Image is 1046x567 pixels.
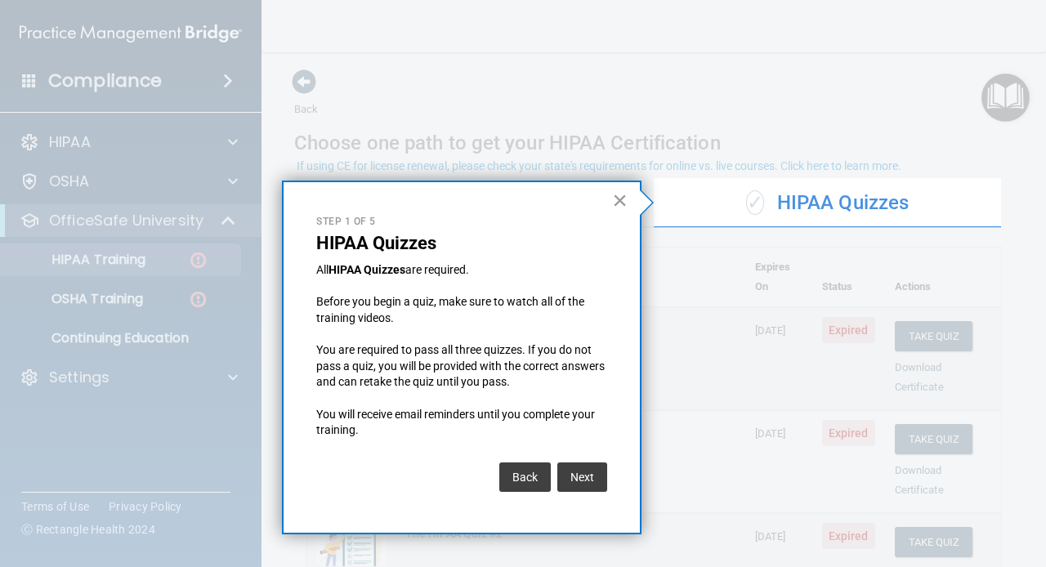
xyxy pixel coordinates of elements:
[763,451,1026,516] iframe: Drift Widget Chat Controller
[654,179,1001,228] div: HIPAA Quizzes
[316,233,607,254] p: HIPAA Quizzes
[316,407,607,439] p: You will receive email reminders until you complete your training.
[329,263,405,276] strong: HIPAA Quizzes
[405,263,469,276] span: are required.
[316,294,607,326] p: Before you begin a quiz, make sure to watch all of the training videos.
[499,462,551,492] button: Back
[612,187,628,213] button: Close
[557,462,607,492] button: Next
[316,263,329,276] span: All
[316,342,607,391] p: You are required to pass all three quizzes. If you do not pass a quiz, you will be provided with ...
[316,215,607,229] p: Step 1 of 5
[746,190,764,215] span: ✓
